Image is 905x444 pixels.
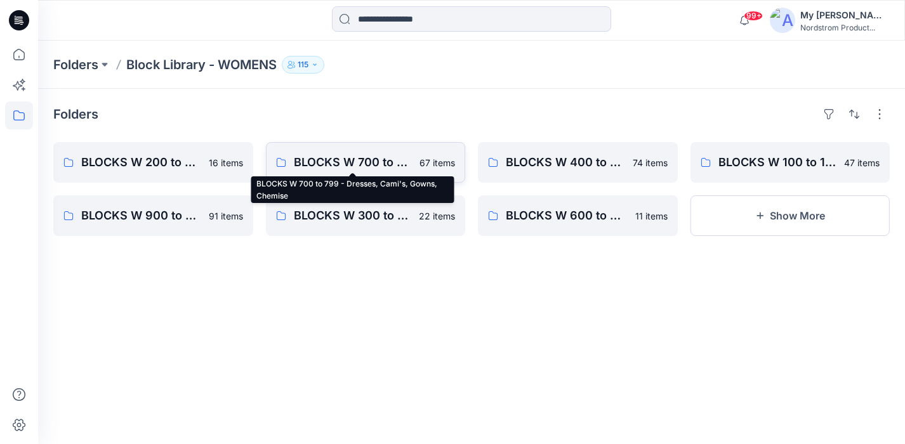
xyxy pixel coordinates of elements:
p: BLOCKS W 200 to 299 - Skirts, skorts, 1/2 Slip, Full Slip [81,153,201,171]
p: BLOCKS W 100 to 199 - Woven Tops, Shirts, PJ Tops [718,153,837,171]
a: BLOCKS W 300 to 399 - Jackets, Blazers, Outerwear, Sportscoat, Vest22 items [266,195,466,236]
h4: Folders [53,107,98,122]
p: 47 items [844,156,880,169]
img: avatar [770,8,795,33]
p: BLOCKS W 300 to 399 - Jackets, Blazers, Outerwear, Sportscoat, Vest [294,207,412,225]
p: BLOCKS W 900 to 999 - Knit Cut & Sew Tops [81,207,201,225]
a: BLOCKS W 400 to 499 - Bottoms, Shorts74 items [478,142,678,183]
a: BLOCKS W 600 to 699 - Robes, [GEOGRAPHIC_DATA]11 items [478,195,678,236]
p: 67 items [419,156,455,169]
button: Show More [690,195,890,236]
p: 74 items [633,156,668,169]
p: BLOCKS W 700 to 799 - Dresses, Cami's, Gowns, Chemise [294,153,413,171]
p: 11 items [635,209,668,223]
p: BLOCKS W 400 to 499 - Bottoms, Shorts [506,153,625,171]
a: BLOCKS W 200 to 299 - Skirts, skorts, 1/2 Slip, Full Slip16 items [53,142,253,183]
p: BLOCKS W 600 to 699 - Robes, [GEOGRAPHIC_DATA] [506,207,628,225]
a: BLOCKS W 900 to 999 - Knit Cut & Sew Tops91 items [53,195,253,236]
div: Nordstrom Product... [800,23,889,32]
span: 99+ [744,11,763,21]
a: BLOCKS W 700 to 799 - Dresses, Cami's, Gowns, Chemise67 items [266,142,466,183]
p: 22 items [419,209,455,223]
p: Block Library - WOMENS [126,56,277,74]
button: 115 [282,56,324,74]
p: 91 items [209,209,243,223]
p: 115 [298,58,308,72]
p: 16 items [209,156,243,169]
div: My [PERSON_NAME] [800,8,889,23]
a: Folders [53,56,98,74]
a: BLOCKS W 100 to 199 - Woven Tops, Shirts, PJ Tops47 items [690,142,890,183]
